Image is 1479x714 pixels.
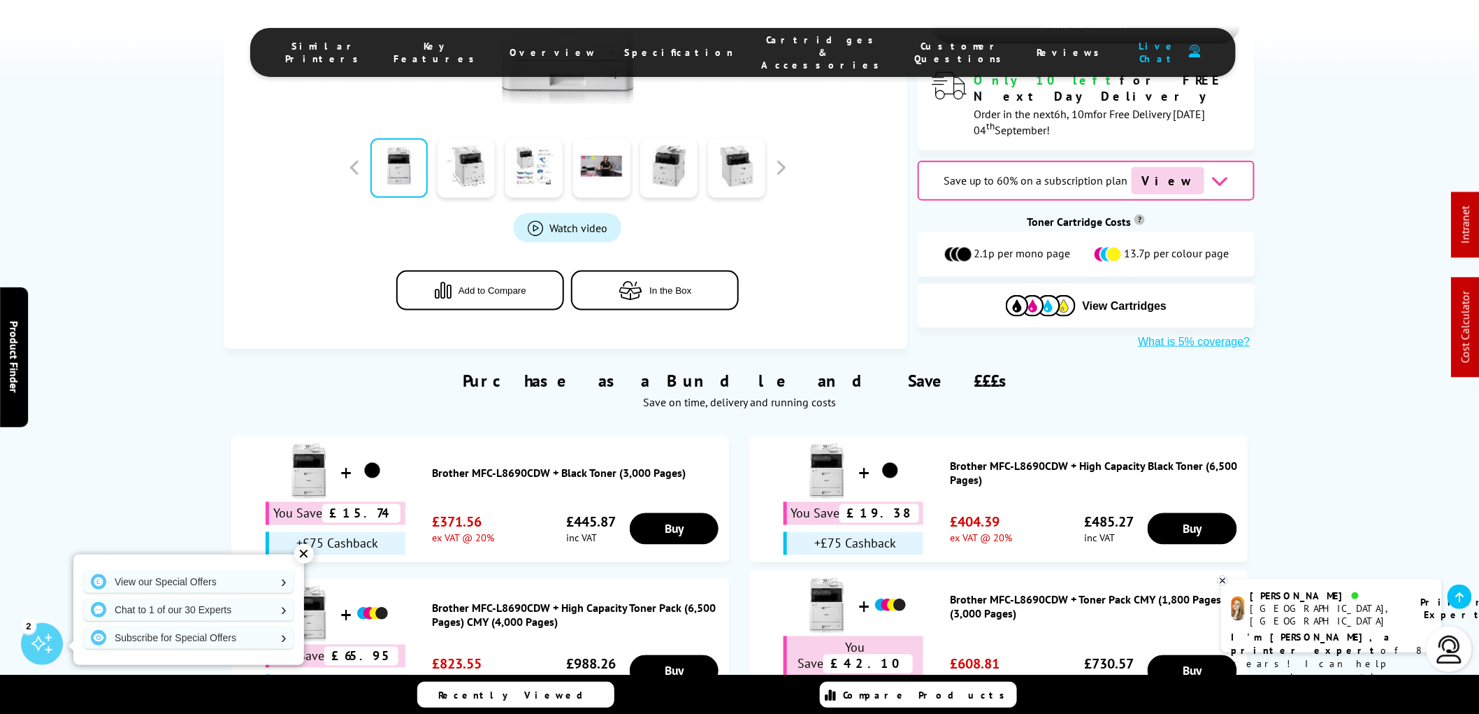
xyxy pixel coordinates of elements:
button: What is 5% coverage? [1134,335,1254,349]
span: inc VAT [566,531,616,545]
span: Customer Questions [914,40,1009,65]
div: +£75 Cashback [266,532,405,555]
span: Recently Viewed [438,689,597,701]
span: £823.55 [432,655,494,673]
img: Brother MFC-L8690CDW + Black Toner (3,000 Pages) [355,454,390,489]
sup: th [986,120,995,133]
span: £371.56 [432,513,494,531]
a: Buy [1148,513,1236,545]
span: inc VAT [1084,531,1134,545]
img: amy-livechat.png [1232,597,1245,621]
span: View Cartridges [1083,300,1167,313]
div: You Save [266,645,405,668]
img: Brother MFC-L8690CDW + Toner Pack CMY (1,800 Pages) K (3,000 Pages) [873,588,908,623]
p: of 8 years! I can help you choose the right product [1232,631,1431,697]
button: View Cartridges [928,294,1243,317]
span: £988.26 [566,655,616,673]
a: Buy [630,513,719,545]
sup: Cost per page [1134,215,1145,225]
img: Brother MFC-L8690CDW + High Capacity Black Toner (6,500 Pages) [873,454,908,489]
img: Brother MFC-L8690CDW + Black Toner (3,000 Pages) [281,443,337,499]
a: Brother MFC-L8690CDW + Toner Pack CMY (1,800 Pages) K (3,000 Pages) [950,593,1240,621]
span: 2.1p per mono page [974,246,1071,263]
img: Brother MFC-L8690CDW + Toner Pack CMY (1,800 Pages) K (3,000 Pages) [799,578,855,634]
span: Save up to 60% on a subscription plan [944,173,1128,187]
span: £445.87 [566,513,616,531]
div: for FREE Next Day Delivery [974,72,1240,104]
span: ex VAT @ 20% [950,673,1012,687]
span: ex VAT @ 20% [432,673,494,687]
span: £42.10 [823,655,913,673]
span: inc VAT [566,673,616,687]
a: Buy [630,655,719,687]
a: Recently Viewed [417,682,614,708]
div: You Save [784,636,923,676]
div: You Save [784,502,923,525]
a: Brother MFC-L8690CDW + High Capacity Black Toner (6,500 Pages) [950,459,1240,487]
a: Chat to 1 of our 30 Experts [84,599,294,621]
a: Brother MFC-L8690CDW + High Capacity Toner Pack (6,500 Pages) CMY (4,000 Pages) [432,601,722,629]
a: Buy [1148,655,1236,687]
img: Brother MFC-L8690CDW + High Capacity Black Toner (6,500 Pages) [799,443,855,499]
span: View [1132,167,1204,194]
span: 6h, 10m [1054,107,1093,121]
img: user-headset-duotone.svg [1189,45,1201,58]
span: £65.95 [324,647,398,666]
span: Similar Printers [285,40,366,65]
span: £15.74 [322,504,401,523]
span: Cartridges & Accessories [761,34,886,71]
div: ✕ [294,544,314,564]
span: Specification [624,46,733,59]
a: Intranet [1459,206,1473,244]
div: +£75 Cashback [784,532,923,555]
a: Brother MFC-L8690CDW + Black Toner (3,000 Pages) [432,466,722,480]
span: £485.27 [1084,513,1134,531]
span: Key Features [394,40,482,65]
span: Watch video [549,221,607,235]
span: Reviews [1037,46,1106,59]
span: £19.38 [839,504,919,523]
span: £730.57 [1084,655,1134,673]
img: Brother MFC-L8690CDW + High Capacity Toner Pack (6,500 Pages) CMY (4,000 Pages) [355,597,390,631]
div: Save on time, delivery and running costs [242,395,1236,409]
a: Cost Calculator [1459,292,1473,364]
span: Product Finder [7,321,21,393]
a: View our Special Offers [84,571,294,593]
span: £404.39 [950,513,1012,531]
a: Subscribe for Special Offers [84,627,294,649]
img: Cartridges [1006,295,1076,317]
div: Toner Cartridge Costs [918,215,1254,229]
span: £608.81 [950,655,1012,673]
div: modal_delivery [932,72,1240,136]
span: ex VAT @ 20% [950,531,1012,545]
span: inc VAT [1084,673,1134,687]
div: You Save [266,502,405,525]
img: user-headset-light.svg [1436,636,1464,664]
div: 2 [21,618,36,634]
button: In the Box [571,271,739,310]
img: Brother MFC-L8690CDW + High Capacity Toner Pack (6,500 Pages) CMY (4,000 Pages) [281,586,337,642]
div: [PERSON_NAME] [1250,590,1404,602]
span: Live Chat [1134,40,1182,65]
span: Add to Compare [459,285,526,296]
div: [GEOGRAPHIC_DATA], [GEOGRAPHIC_DATA] [1250,602,1404,627]
button: Add to Compare [396,271,564,310]
a: Product_All_Videos [514,213,621,243]
span: ex VAT @ 20% [432,531,494,545]
b: I'm [PERSON_NAME], a printer expert [1232,631,1394,657]
a: Compare Products [820,682,1017,708]
span: Overview [510,46,596,59]
div: Purchase as a Bundle and Save £££s [224,349,1254,416]
span: In the Box [649,285,691,296]
span: Compare Products [843,689,1012,701]
span: 13.7p per colour page [1124,246,1229,263]
span: Order in the next for Free Delivery [DATE] 04 September! [974,107,1205,137]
